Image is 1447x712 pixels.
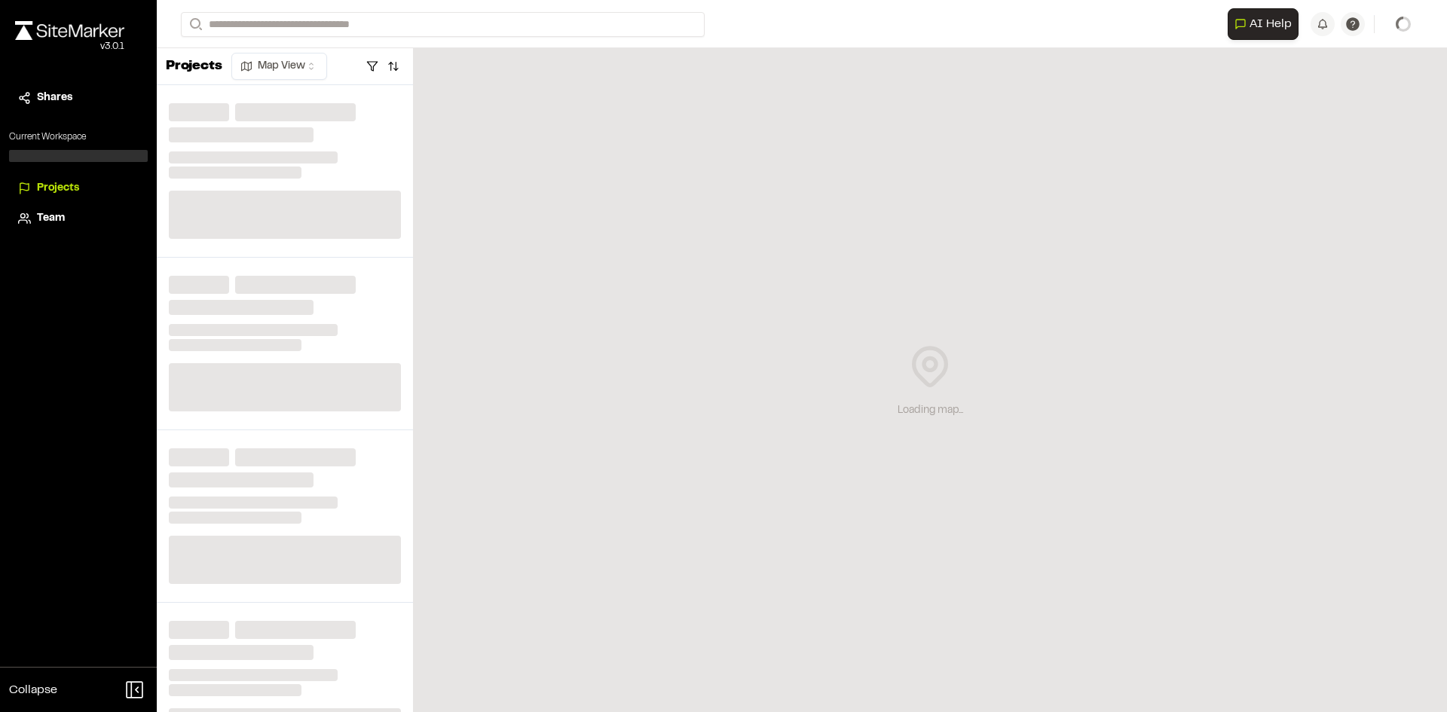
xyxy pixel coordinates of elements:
[181,12,208,37] button: Search
[15,40,124,53] div: Oh geez...please don't...
[166,57,222,77] p: Projects
[1250,15,1292,33] span: AI Help
[898,402,963,419] div: Loading map...
[37,90,72,106] span: Shares
[18,210,139,227] a: Team
[1228,8,1305,40] div: Open AI Assistant
[9,681,57,699] span: Collapse
[18,180,139,197] a: Projects
[15,21,124,40] img: rebrand.png
[37,210,65,227] span: Team
[1228,8,1299,40] button: Open AI Assistant
[37,180,79,197] span: Projects
[9,130,148,144] p: Current Workspace
[18,90,139,106] a: Shares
